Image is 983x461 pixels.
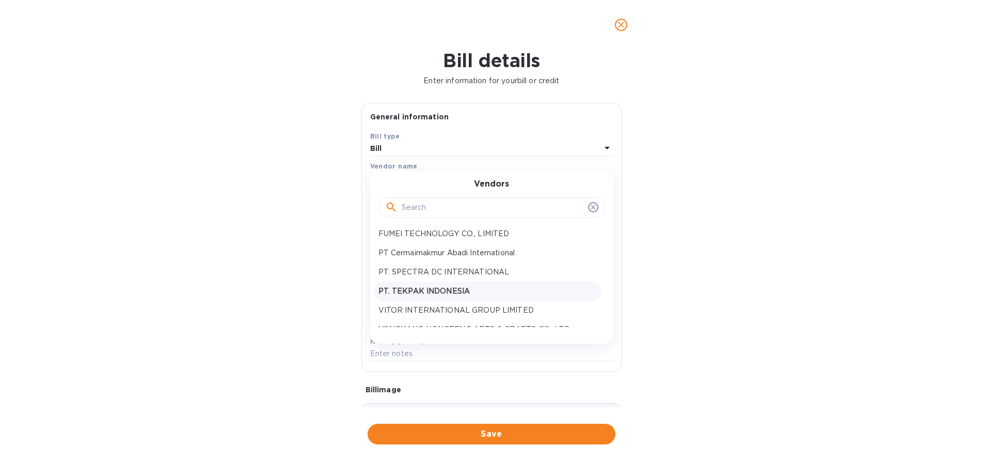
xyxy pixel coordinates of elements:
[370,346,613,362] input: Enter notes
[474,179,509,189] h3: Vendors
[378,267,597,278] p: PT. SPECTRA DC INTERNATIONAL
[378,248,597,258] p: PT Cermaimakmur Abadi International
[378,228,597,239] p: FUMEI TECHNOLOGY CO., LIMITED
[8,75,975,86] p: Enter information for your bill or credit
[368,424,615,444] button: Save
[609,12,633,37] button: close
[378,324,597,335] p: YONGKANG HONGFENG ARTS & CRAFTS CO., LTD
[370,132,400,140] b: Bill type
[370,162,418,170] b: Vendor name
[8,50,975,71] h1: Bill details
[370,173,442,184] p: Select vendor name
[366,385,618,395] p: Bill image
[370,339,424,345] label: Notes (optional)
[378,305,597,316] p: VITOR INTERNATIONAL GROUP LIMITED
[370,113,449,121] b: General information
[402,200,584,216] input: Search
[378,286,597,297] p: PT. TEKPAK INDONESIA
[376,428,607,440] span: Save
[370,144,382,152] b: Bill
